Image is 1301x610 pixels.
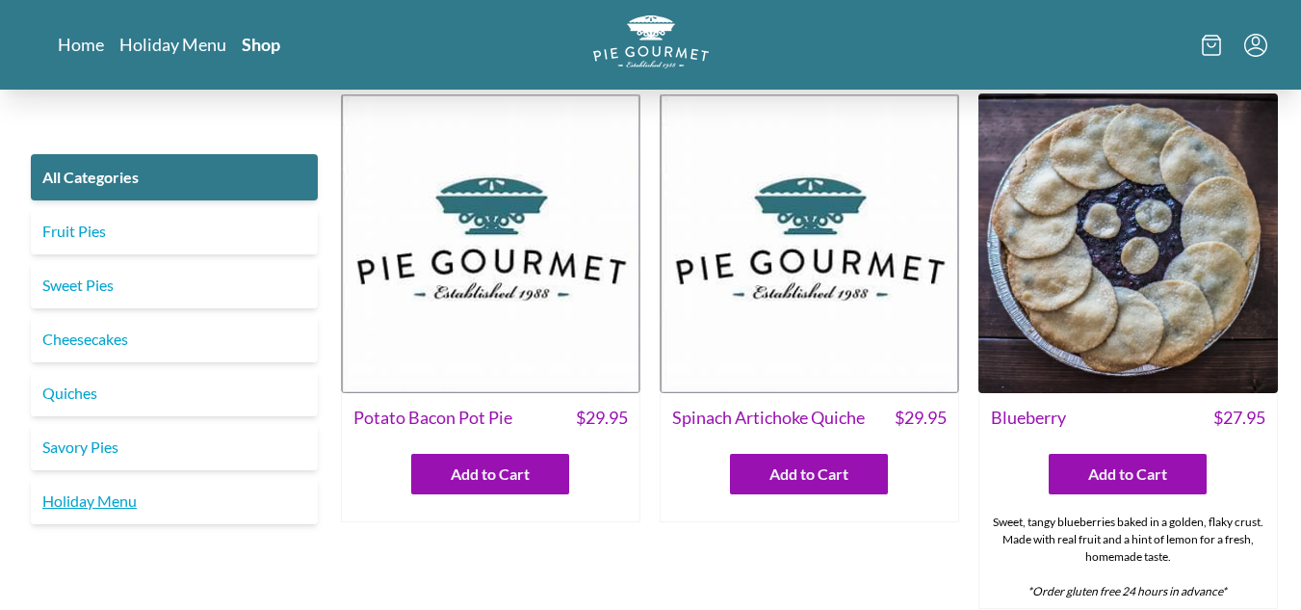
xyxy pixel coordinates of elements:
[242,33,280,56] a: Shop
[991,405,1066,431] span: Blueberry
[593,15,709,74] a: Logo
[119,33,226,56] a: Holiday Menu
[451,463,530,486] span: Add to Cart
[411,454,569,494] button: Add to Cart
[1088,463,1167,486] span: Add to Cart
[769,463,848,486] span: Add to Cart
[576,405,628,431] span: $ 29.95
[58,33,104,56] a: Home
[1213,405,1265,431] span: $ 27.95
[672,405,865,431] span: Spinach Artichoke Quiche
[895,405,947,431] span: $ 29.95
[31,370,318,416] a: Quiches
[341,93,640,393] img: Potato Bacon Pot Pie
[31,424,318,470] a: Savory Pies
[660,93,959,393] img: Spinach Artichoke Quiche
[31,262,318,308] a: Sweet Pies
[31,208,318,254] a: Fruit Pies
[31,154,318,200] a: All Categories
[1244,34,1267,57] button: Menu
[1049,454,1207,494] button: Add to Cart
[31,478,318,524] a: Holiday Menu
[31,316,318,362] a: Cheesecakes
[1028,584,1227,598] em: *Order gluten free 24 hours in advance*
[979,506,1277,608] div: Sweet, tangy blueberries baked in a golden, flaky crust. Made with real fruit and a hint of lemon...
[353,405,512,431] span: Potato Bacon Pot Pie
[978,93,1278,393] img: Blueberry
[730,454,888,494] button: Add to Cart
[593,15,709,68] img: logo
